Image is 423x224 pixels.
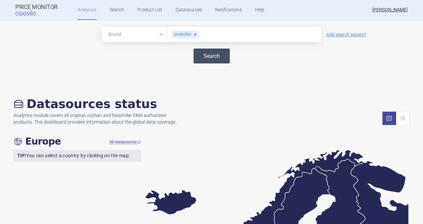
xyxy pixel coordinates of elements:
a: Add search param? [326,32,366,37]
a: All datasources [109,139,141,145]
div: SHINGRIX [172,31,199,39]
h4: Europe [13,136,61,147]
h2: Datasources status [13,97,184,111]
p: You can select a country by clicking on the map. [13,150,141,162]
strong: Price Monitor [15,4,58,10]
a: Price MonitorCOGVIO [15,4,58,16]
button: Search [194,49,230,63]
span: COGVIO [15,10,45,16]
strong: TIP: [17,153,26,158]
p: Analytics module covers all original, orphan and biosimilar EMA authorized products. This dashboa... [13,112,184,125]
